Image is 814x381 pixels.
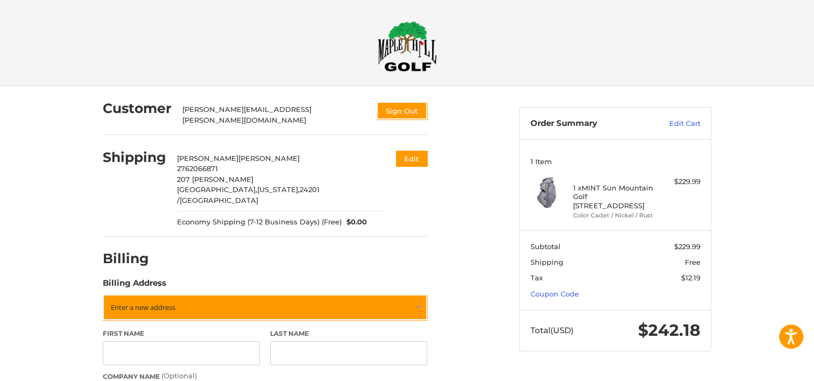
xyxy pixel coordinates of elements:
[530,157,700,166] h3: 1 Item
[103,329,260,338] label: First Name
[530,258,563,266] span: Shipping
[177,164,218,173] span: 2762066871
[257,185,300,194] span: [US_STATE],
[161,371,197,380] small: (Optional)
[177,175,253,184] span: 207 [PERSON_NAME]
[530,242,561,251] span: Subtotal
[177,185,257,194] span: [GEOGRAPHIC_DATA],
[180,196,258,204] span: [GEOGRAPHIC_DATA]
[378,21,437,72] img: Maple Hill Golf
[182,104,366,125] div: [PERSON_NAME][EMAIL_ADDRESS][PERSON_NAME][DOMAIN_NAME]
[377,102,427,119] button: Sign Out
[530,290,579,298] a: Coupon Code
[270,329,427,338] label: Last Name
[681,273,700,282] span: $12.19
[530,118,646,129] h3: Order Summary
[685,258,700,266] span: Free
[658,177,700,187] div: $229.99
[111,302,175,312] span: Enter a new address
[177,185,320,204] span: 24201 /
[238,154,300,163] span: [PERSON_NAME]
[573,184,655,210] h4: 1 x MINT Sun Mountain Golf [STREET_ADDRESS]
[396,151,427,166] button: Edit
[177,217,342,228] span: Economy Shipping (7-12 Business Days) (Free)
[103,277,166,294] legend: Billing Address
[103,250,166,267] h2: Billing
[177,154,238,163] span: [PERSON_NAME]
[638,320,700,340] span: $242.18
[530,325,574,335] span: Total (USD)
[646,118,700,129] a: Edit Cart
[103,149,166,166] h2: Shipping
[342,217,367,228] span: $0.00
[725,352,814,381] iframe: Google Customer Reviews
[103,294,427,320] a: Enter or select a different address
[674,242,700,251] span: $229.99
[573,211,655,220] li: Color Cadet / Nickel / Rust
[103,100,172,117] h2: Customer
[530,273,543,282] span: Tax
